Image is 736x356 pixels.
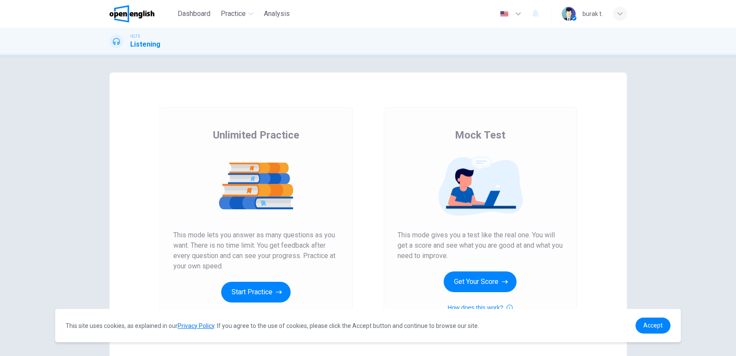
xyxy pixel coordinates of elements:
span: Mock Test [455,128,505,142]
button: Analysis [260,6,293,22]
img: Profile picture [562,7,576,21]
span: Accept [643,322,663,329]
button: How does this work? [448,302,513,313]
a: Privacy Policy [178,322,214,329]
span: IELTS [130,33,140,39]
span: Unlimited Practice [213,128,299,142]
h1: Listening [130,39,160,50]
span: This mode gives you a test like the real one. You will get a score and see what you are good at a... [398,230,563,261]
div: cookieconsent [55,309,681,342]
button: Dashboard [174,6,214,22]
span: Dashboard [178,9,210,19]
span: This site uses cookies, as explained in our . If you agree to the use of cookies, please click th... [66,322,479,329]
button: Get Your Score [444,271,517,292]
img: OpenEnglish logo [110,5,155,22]
a: dismiss cookie message [636,318,670,334]
span: Practice [221,9,246,19]
a: OpenEnglish logo [110,5,175,22]
span: This mode lets you answer as many questions as you want. There is no time limit. You get feedback... [173,230,339,271]
span: Analysis [264,9,290,19]
img: en [499,11,510,17]
div: burak t. [583,9,603,19]
button: Start Practice [221,282,291,302]
button: Practice [217,6,257,22]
